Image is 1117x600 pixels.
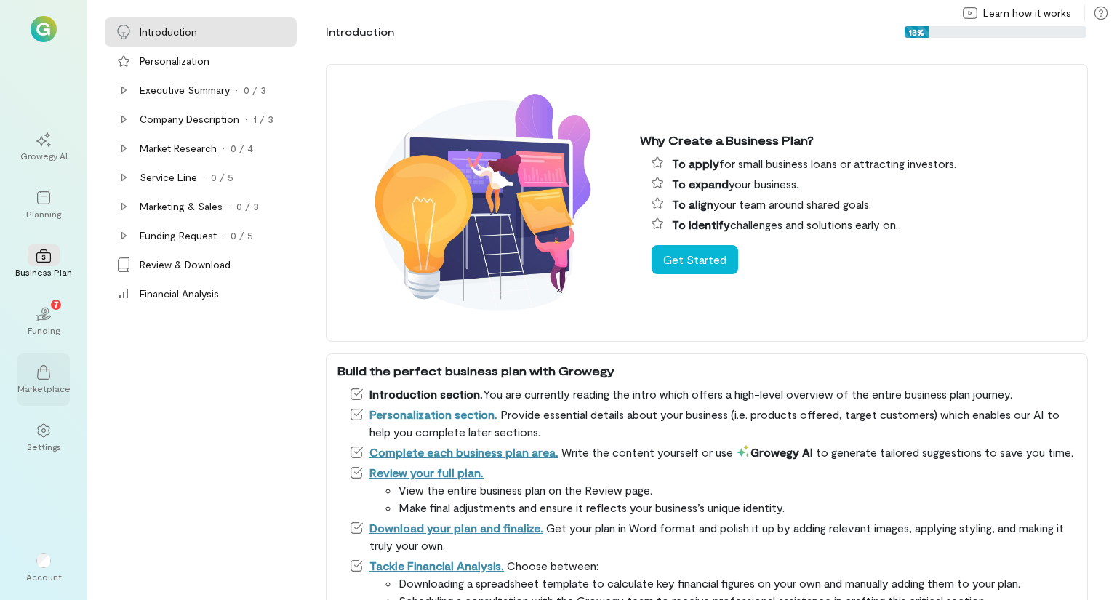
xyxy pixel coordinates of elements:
[369,387,483,401] span: Introduction section.
[26,571,62,583] div: Account
[28,324,60,336] div: Funding
[983,6,1071,20] span: Learn how it works
[369,407,497,421] a: Personalization section.
[236,83,238,97] div: ·
[236,199,259,214] div: 0 / 3
[17,353,70,406] a: Marketplace
[369,521,543,535] a: Download your plan and finalize.
[652,155,1076,172] li: for small business loans or attracting investors.
[211,170,233,185] div: 0 / 5
[140,257,231,272] div: Review & Download
[17,237,70,289] a: Business Plan
[337,73,628,333] img: Why create a business plan
[231,228,253,243] div: 0 / 5
[228,199,231,214] div: ·
[652,245,738,274] button: Get Started
[245,112,247,127] div: ·
[20,150,68,161] div: Growegy AI
[640,132,1076,149] div: Why Create a Business Plan?
[54,297,59,311] span: 7
[337,362,1076,380] div: Build the perfect business plan with Growegy
[17,383,71,394] div: Marketplace
[652,196,1076,213] li: your team around shared goals.
[140,228,217,243] div: Funding Request
[349,406,1076,441] li: Provide essential details about your business (i.e. products offered, target customers) which ena...
[223,228,225,243] div: ·
[672,156,719,170] span: To apply
[369,465,484,479] a: Review your full plan.
[672,177,729,191] span: To expand
[349,444,1076,461] li: Write the content yourself or use to generate tailored suggestions to save you time.
[15,266,72,278] div: Business Plan
[326,25,394,39] div: Introduction
[17,179,70,231] a: Planning
[652,175,1076,193] li: your business.
[369,559,504,572] a: Tackle Financial Analysis.
[652,216,1076,233] li: challenges and solutions early on.
[672,217,730,231] span: To identify
[140,83,230,97] div: Executive Summary
[26,208,61,220] div: Planning
[223,141,225,156] div: ·
[140,141,217,156] div: Market Research
[140,112,239,127] div: Company Description
[17,412,70,464] a: Settings
[399,481,1076,499] li: View the entire business plan on the Review page.
[399,575,1076,592] li: Downloading a spreadsheet template to calculate key financial figures on your own and manually ad...
[17,542,70,594] div: Account
[140,25,197,39] div: Introduction
[140,170,197,185] div: Service Line
[17,295,70,348] a: Funding
[140,199,223,214] div: Marketing & Sales
[203,170,205,185] div: ·
[244,83,266,97] div: 0 / 3
[672,197,713,211] span: To align
[140,287,219,301] div: Financial Analysis
[349,519,1076,554] li: Get your plan in Word format and polish it up by adding relevant images, applying styling, and ma...
[369,445,558,459] a: Complete each business plan area.
[27,441,61,452] div: Settings
[231,141,253,156] div: 0 / 4
[140,54,209,68] div: Personalization
[17,121,70,173] a: Growegy AI
[736,445,813,459] span: Growegy AI
[349,385,1076,403] li: You are currently reading the intro which offers a high-level overview of the entire business pla...
[399,499,1076,516] li: Make final adjustments and ensure it reflects your business’s unique identity.
[253,112,273,127] div: 1 / 3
